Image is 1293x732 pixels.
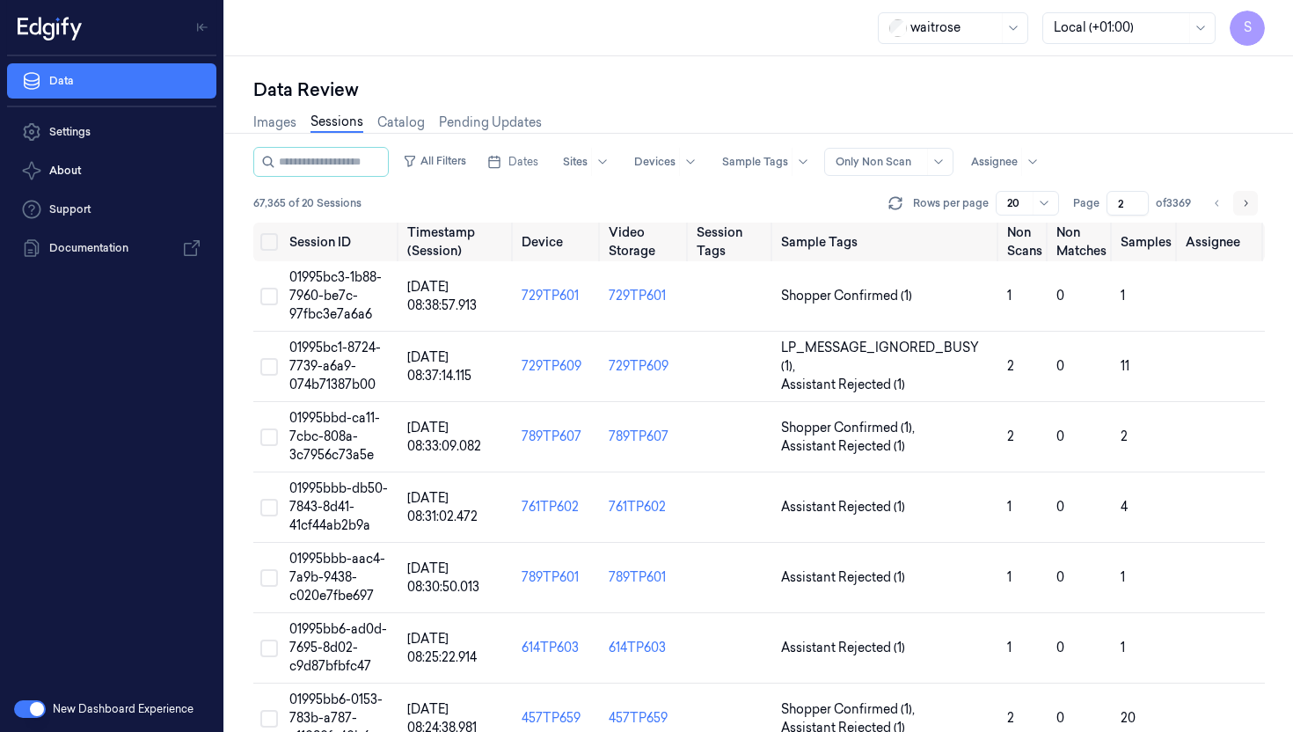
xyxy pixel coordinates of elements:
span: 01995bb6-ad0d-7695-8d02-c9d87bfbfc47 [289,621,387,674]
th: Timestamp (Session) [400,223,515,261]
span: Assistant Rejected (1) [781,376,905,394]
span: Shopper Confirmed (1) , [781,700,918,719]
div: 614TP603 [609,639,666,657]
button: Select row [260,710,278,728]
span: 2 [1007,710,1014,726]
span: 0 [1056,569,1064,585]
button: Go to previous page [1205,191,1230,216]
span: 0 [1056,499,1064,515]
span: Assistant Rejected (1) [781,437,905,456]
div: 729TP601 [609,287,666,305]
nav: pagination [1205,191,1258,216]
span: [DATE] 08:31:02.472 [407,490,478,524]
span: 1 [1121,640,1125,655]
span: 1 [1007,640,1012,655]
span: [DATE] 08:25:22.914 [407,631,477,665]
span: Assistant Rejected (1) [781,568,905,587]
span: 1 [1121,569,1125,585]
button: Dates [480,148,545,176]
span: 2 [1121,428,1128,444]
span: 4 [1121,499,1128,515]
span: Dates [508,154,538,170]
button: About [7,153,216,188]
span: Page [1073,195,1099,211]
span: Assistant Rejected (1) [781,639,905,657]
div: 761TP602 [522,498,595,516]
span: Shopper Confirmed (1) [781,287,912,305]
div: 614TP603 [522,639,595,657]
span: 0 [1056,288,1064,304]
span: 1 [1121,288,1125,304]
div: 457TP659 [609,709,668,728]
th: Device [515,223,603,261]
a: Support [7,192,216,227]
button: Select row [260,499,278,516]
span: 67,365 of 20 Sessions [253,195,362,211]
button: All Filters [396,147,473,175]
a: Images [253,113,296,132]
button: Select row [260,428,278,446]
span: [DATE] 08:33:09.082 [407,420,481,454]
div: 789TP601 [609,568,666,587]
button: Select row [260,640,278,657]
div: 729TP601 [522,287,595,305]
span: 01995bbb-db50-7843-8d41-41cf44ab2b9a [289,480,388,533]
th: Non Matches [1049,223,1114,261]
th: Samples [1114,223,1179,261]
th: Assignee [1179,223,1265,261]
span: Assistant Rejected (1) [781,498,905,516]
a: Catalog [377,113,425,132]
button: Select row [260,288,278,305]
a: Documentation [7,231,216,266]
th: Session Tags [690,223,774,261]
span: 01995bc1-8724-7739-a6a9-074b71387b00 [289,340,381,392]
span: 1 [1007,499,1012,515]
span: Shopper Confirmed (1) , [781,419,918,437]
div: Data Review [253,77,1265,102]
span: 20 [1121,710,1136,726]
th: Session ID [282,223,400,261]
span: [DATE] 08:38:57.913 [407,279,477,313]
span: 01995bc3-1b88-7960-be7c-97fbc3e7a6a6 [289,269,382,322]
div: 761TP602 [609,498,666,516]
button: Toggle Navigation [188,13,216,41]
span: 1 [1007,288,1012,304]
button: Select row [260,358,278,376]
th: Non Scans [1000,223,1049,261]
span: 0 [1056,640,1064,655]
span: 0 [1056,428,1064,444]
span: [DATE] 08:30:50.013 [407,560,479,595]
div: 457TP659 [522,709,595,728]
button: Go to next page [1233,191,1258,216]
span: 1 [1007,569,1012,585]
span: [DATE] 08:37:14.115 [407,349,471,384]
div: 729TP609 [609,357,668,376]
span: of 3369 [1156,195,1191,211]
div: 789TP601 [522,568,595,587]
a: Data [7,63,216,99]
span: 0 [1056,710,1064,726]
span: 2 [1007,358,1014,374]
a: Sessions [310,113,363,133]
button: S [1230,11,1265,46]
th: Video Storage [602,223,690,261]
div: 729TP609 [522,357,595,376]
span: LP_MESSAGE_IGNORED_BUSY (1) , [781,339,993,376]
p: Rows per page [913,195,989,211]
div: 789TP607 [609,428,668,446]
a: Settings [7,114,216,150]
span: 0 [1056,358,1064,374]
a: Pending Updates [439,113,542,132]
button: Select all [260,233,278,251]
div: 789TP607 [522,428,595,446]
span: 01995bbb-aac4-7a9b-9438-c020e7fbe697 [289,551,385,604]
span: 2 [1007,428,1014,444]
span: 11 [1121,358,1129,374]
th: Sample Tags [774,223,1000,261]
span: 01995bbd-ca11-7cbc-808a-3c7956c73a5e [289,410,380,463]
button: Select row [260,569,278,587]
